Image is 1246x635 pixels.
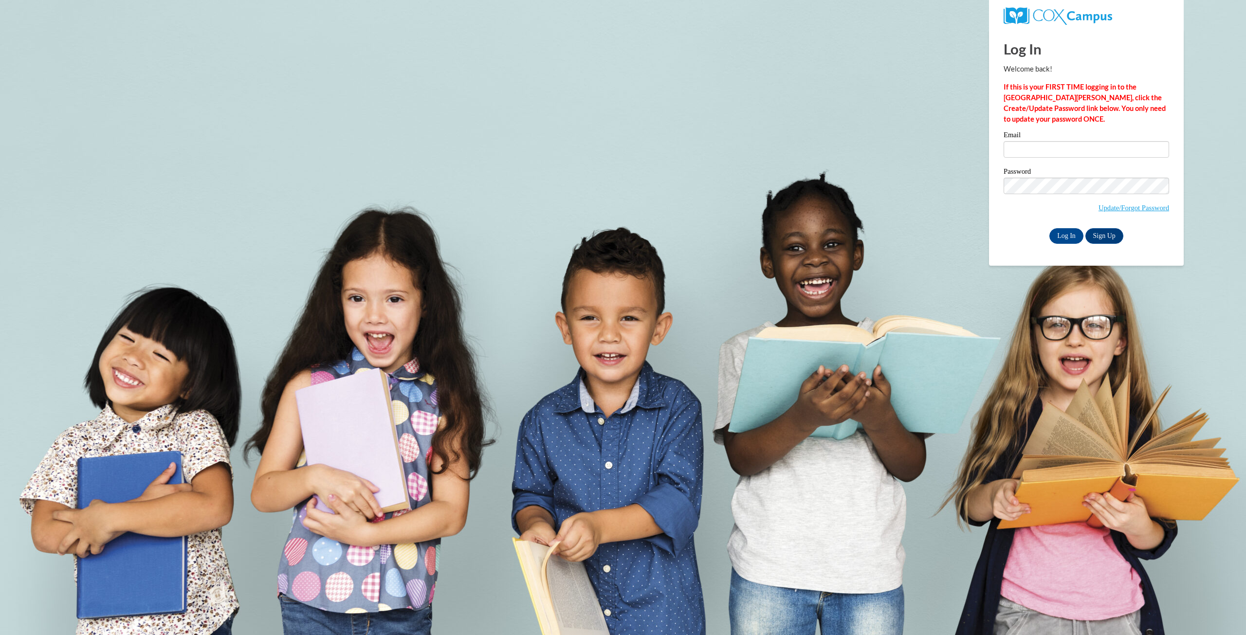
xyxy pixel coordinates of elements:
[1085,228,1123,244] a: Sign Up
[1004,168,1169,178] label: Password
[1099,204,1169,212] a: Update/Forgot Password
[1004,64,1169,74] p: Welcome back!
[1049,228,1083,244] input: Log In
[1004,83,1166,123] strong: If this is your FIRST TIME logging in to the [GEOGRAPHIC_DATA][PERSON_NAME], click the Create/Upd...
[1004,7,1112,25] img: COX Campus
[1004,131,1169,141] label: Email
[1004,39,1169,59] h1: Log In
[1004,11,1112,19] a: COX Campus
